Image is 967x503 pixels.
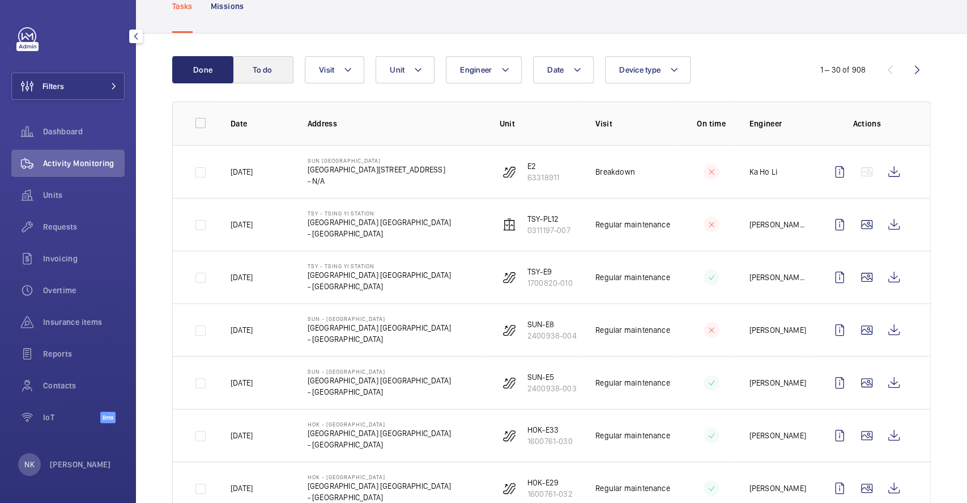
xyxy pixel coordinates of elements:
span: Contacts [43,380,125,391]
p: [DATE] [231,483,253,494]
p: Regular maintenance [595,324,670,336]
p: 1600761-032 [527,488,573,500]
span: Invoicing [43,253,125,264]
p: [PERSON_NAME] [749,324,806,336]
p: [GEOGRAPHIC_DATA] [GEOGRAPHIC_DATA] [308,428,451,439]
p: 0311197-007 [527,225,570,236]
button: Unit [376,56,434,83]
p: Address [308,118,482,129]
p: 63318911 [527,172,559,183]
p: [PERSON_NAME] [PERSON_NAME] [749,219,808,230]
span: Device type [619,65,661,74]
p: TSY - Tsing Yi Station [308,263,451,269]
p: [DATE] [231,377,253,388]
p: Regular maintenance [595,272,670,283]
p: Actions [826,118,908,129]
p: Ka Ho Li [749,166,777,177]
p: Breakdown [595,166,635,177]
div: 1 – 30 of 908 [820,64,866,75]
p: [GEOGRAPHIC_DATA] [GEOGRAPHIC_DATA] [308,322,451,333]
p: TSY-PL12 [527,213,570,225]
p: [DATE] [231,272,253,283]
p: [DATE] [231,324,253,336]
p: Date [231,118,289,129]
p: Regular maintenance [595,483,670,494]
p: Regular maintenance [595,219,670,230]
p: [GEOGRAPHIC_DATA] [GEOGRAPHIC_DATA] [308,480,451,492]
button: Done [172,56,233,83]
p: SUN - [GEOGRAPHIC_DATA] [308,368,451,375]
p: [PERSON_NAME] [50,459,111,470]
p: Tasks [172,1,193,12]
img: elevator.svg [502,218,516,231]
button: Date [533,56,594,83]
p: - [GEOGRAPHIC_DATA] [308,386,451,398]
p: [DATE] [231,430,253,441]
button: Engineer [446,56,522,83]
span: Reports [43,348,125,360]
p: 1600761-030 [527,436,573,447]
p: - [GEOGRAPHIC_DATA] [308,228,451,239]
span: Visit [319,65,334,74]
p: Visit [595,118,674,129]
p: TSY-E9 [527,266,573,277]
p: HOK - [GEOGRAPHIC_DATA] [308,421,451,428]
span: Dashboard [43,126,125,137]
p: NK [24,459,34,470]
p: [DATE] [231,219,253,230]
p: [PERSON_NAME] [749,430,806,441]
p: - [GEOGRAPHIC_DATA] [308,281,451,292]
span: Engineer [460,65,492,74]
p: - [GEOGRAPHIC_DATA] [308,439,451,450]
img: escalator.svg [502,429,516,442]
p: SUN - [GEOGRAPHIC_DATA] [308,315,451,322]
span: Unit [390,65,404,74]
p: [PERSON_NAME] [PERSON_NAME] [749,272,808,283]
span: Activity Monitoring [43,158,125,169]
img: escalator.svg [502,270,516,284]
p: Engineer [749,118,808,129]
span: Requests [43,221,125,233]
img: escalator.svg [502,481,516,495]
p: HOK-E29 [527,477,573,488]
p: E2 [527,160,559,172]
p: - [GEOGRAPHIC_DATA] [308,492,451,503]
p: [PERSON_NAME] [749,483,806,494]
span: Filters [42,81,64,92]
p: [GEOGRAPHIC_DATA] [GEOGRAPHIC_DATA] [308,269,451,281]
p: SUN-E5 [527,371,577,383]
p: Sun [GEOGRAPHIC_DATA] [308,157,445,164]
p: 2400938-004 [527,330,577,341]
img: escalator.svg [502,165,516,179]
p: [GEOGRAPHIC_DATA] [GEOGRAPHIC_DATA] [308,375,451,386]
span: Beta [100,412,116,423]
p: Regular maintenance [595,430,670,441]
p: - N/A [308,175,445,187]
span: Units [43,189,125,201]
span: Overtime [43,285,125,296]
button: To do [232,56,293,83]
p: Missions [211,1,244,12]
p: SUN-E8 [527,319,577,330]
button: Device type [605,56,691,83]
img: escalator.svg [502,376,516,390]
span: Insurance items [43,316,125,328]
button: Filters [11,73,125,100]
p: HOK - [GEOGRAPHIC_DATA] [308,474,451,480]
span: Date [547,65,564,74]
span: IoT [43,412,100,423]
img: escalator.svg [502,323,516,337]
p: [GEOGRAPHIC_DATA][STREET_ADDRESS] [308,164,445,175]
p: Unit [500,118,578,129]
p: 1700820-010 [527,277,573,289]
p: [PERSON_NAME] [749,377,806,388]
p: HOK-E33 [527,424,573,436]
p: TSY - Tsing Yi Station [308,210,451,217]
p: [GEOGRAPHIC_DATA] [GEOGRAPHIC_DATA] [308,217,451,228]
p: [DATE] [231,166,253,177]
p: Regular maintenance [595,377,670,388]
button: Visit [305,56,364,83]
p: - [GEOGRAPHIC_DATA] [308,333,451,345]
p: On time [692,118,731,129]
p: 2400938-003 [527,383,577,394]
